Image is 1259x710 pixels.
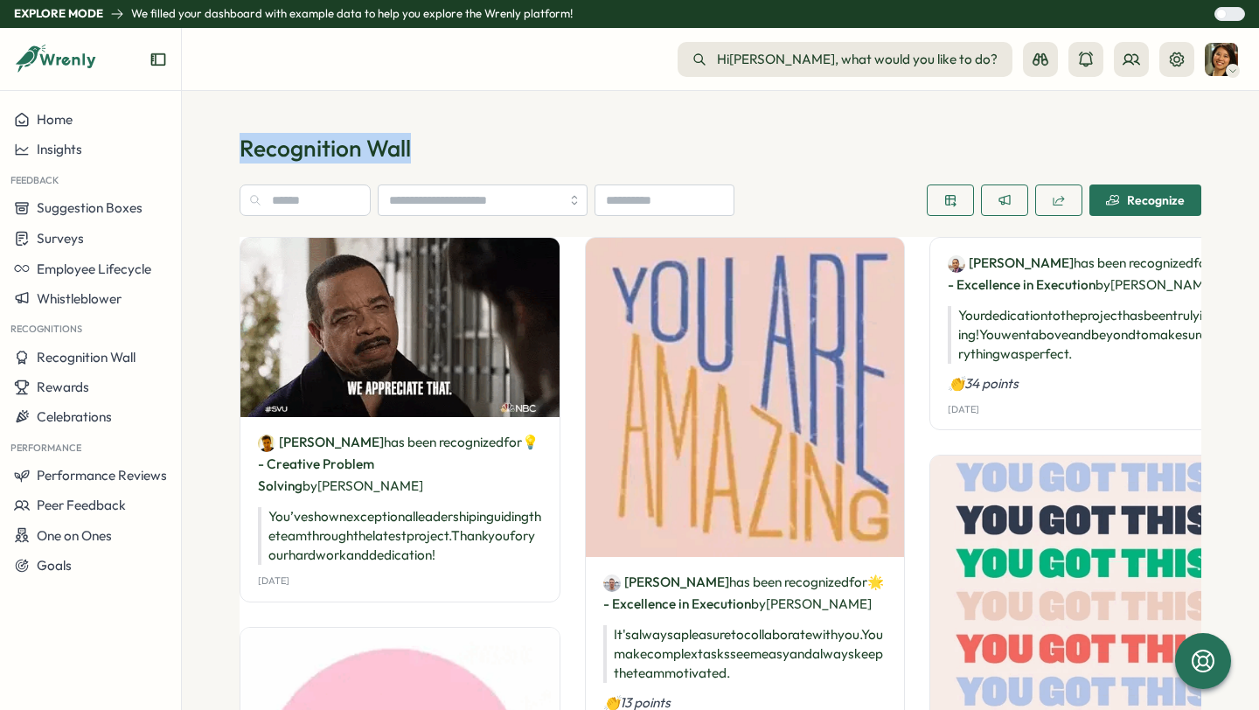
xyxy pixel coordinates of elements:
[258,431,542,497] p: has been recognized by [PERSON_NAME]
[948,254,1074,273] a: James Johnson[PERSON_NAME]
[603,574,884,612] span: 🌟 - Excellence in Execution
[948,306,1232,364] p: Your dedication to the project has been truly inspiring! You went above and beyond to make sure e...
[849,574,867,590] span: for
[1106,193,1185,207] div: Recognize
[948,252,1232,296] p: has been recognized by [PERSON_NAME]
[1089,184,1201,216] button: Recognize
[258,575,289,587] p: [DATE]
[37,141,82,157] span: Insights
[240,238,560,417] img: Recognition Image
[1205,43,1238,76] img: Sarah Johnson
[131,6,573,22] p: We filled your dashboard with example data to help you explore the Wrenly platform!
[37,497,126,513] span: Peer Feedback
[37,199,143,216] span: Suggestion Boxes
[37,379,89,395] span: Rewards
[240,133,1201,164] p: Recognition Wall
[603,571,887,615] p: has been recognized by [PERSON_NAME]
[258,507,542,565] p: You’ve shown exceptional leadership in guiding the team through the latest project. Thank you for...
[603,574,621,592] img: Ethan Lewis
[717,50,998,69] span: Hi [PERSON_NAME] , what would you like to do?
[948,255,965,273] img: James Johnson
[37,557,72,574] span: Goals
[37,467,167,484] span: Performance Reviews
[37,111,73,128] span: Home
[504,434,522,450] span: for
[37,408,112,425] span: Celebrations
[603,573,729,592] a: Ethan Lewis[PERSON_NAME]
[14,6,103,22] p: Explore Mode
[948,404,979,415] p: [DATE]
[37,527,112,544] span: One on Ones
[678,42,1012,77] button: Hi[PERSON_NAME], what would you like to do?
[258,433,384,452] a: Emily Davis[PERSON_NAME]
[37,230,84,247] span: Surveys
[258,434,539,494] span: 💡 - Creative Problem Solving
[948,374,1232,393] p: 👏34 points
[37,261,151,277] span: Employee Lifecycle
[37,290,122,307] span: Whistleblower
[1193,254,1212,271] span: for
[586,238,905,557] img: Recognition Image
[37,349,136,365] span: Recognition Wall
[603,625,887,683] p: It's always a pleasure to collaborate with you. You make complex tasks seem easy and always keep ...
[150,51,167,68] button: Expand sidebar
[258,435,275,452] img: Emily Davis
